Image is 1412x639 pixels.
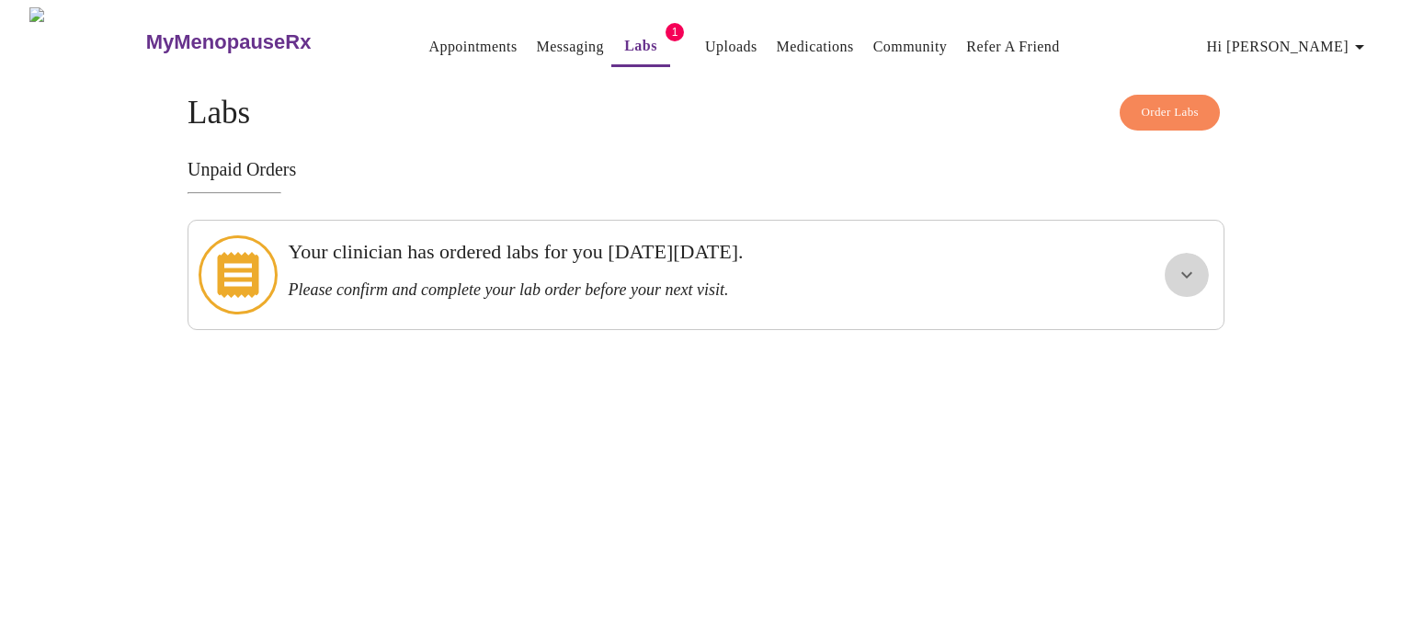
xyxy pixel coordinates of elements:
h3: Your clinician has ordered labs for you [DATE][DATE]. [288,240,1024,264]
button: Community [866,29,955,65]
h4: Labs [188,95,1224,131]
button: Uploads [698,29,765,65]
button: Order Labs [1120,95,1220,131]
a: Uploads [705,34,757,60]
img: MyMenopauseRx Logo [29,7,143,76]
a: MyMenopauseRx [143,10,384,74]
span: Order Labs [1141,102,1199,123]
a: Community [873,34,948,60]
span: Hi [PERSON_NAME] [1207,34,1371,60]
button: Hi [PERSON_NAME] [1200,29,1378,65]
h3: Please confirm and complete your lab order before your next visit. [288,280,1024,300]
button: Messaging [529,29,611,65]
a: Refer a Friend [966,34,1060,60]
h3: Unpaid Orders [188,159,1224,180]
a: Messaging [537,34,604,60]
a: Appointments [428,34,517,60]
button: show more [1165,253,1209,297]
a: Medications [777,34,854,60]
span: 1 [666,23,684,41]
button: Medications [769,29,861,65]
button: Appointments [421,29,524,65]
h3: MyMenopauseRx [146,30,312,54]
button: Refer a Friend [959,29,1067,65]
a: Labs [624,33,657,59]
button: Labs [611,28,670,67]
